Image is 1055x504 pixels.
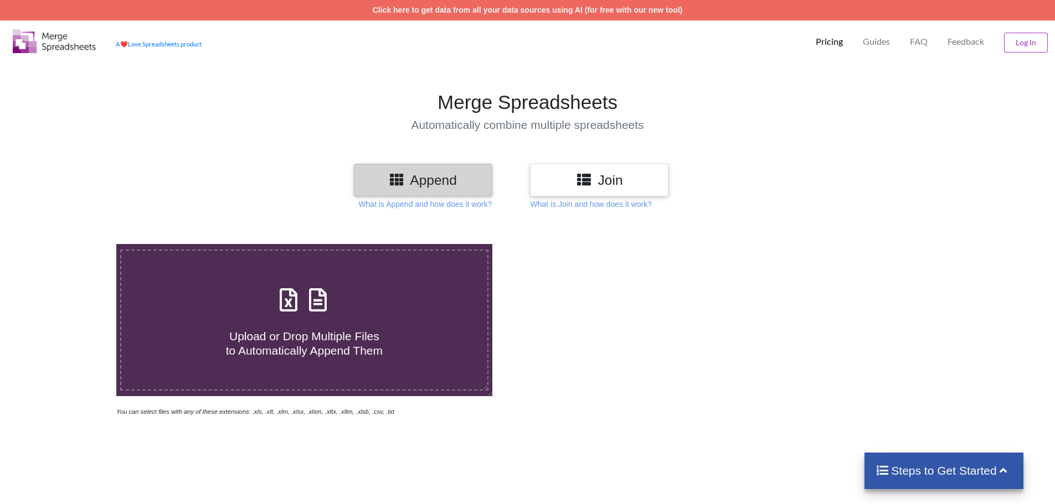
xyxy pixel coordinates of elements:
[13,29,96,53] img: Logo.png
[226,330,383,356] span: Upload or Drop Multiple Files to Automatically Append Them
[948,37,984,46] span: Feedback
[116,40,202,48] a: AheartLove Spreadsheets product
[863,36,890,48] p: Guides
[373,6,683,14] a: Click here to get data from all your data sources using AI (for free with our new tool)
[116,408,394,415] i: You can select files with any of these extensions: .xls, .xlt, .xlm, .xlsx, .xlsm, .xltx, .xltm, ...
[362,172,484,188] h3: Append
[910,36,928,48] p: FAQ
[120,40,128,48] span: heart
[358,199,492,210] p: What is Append and how does it work?
[530,199,651,210] p: What is Join and how does it work?
[538,172,660,188] h3: Join
[816,36,843,48] p: Pricing
[876,464,1012,477] h4: Steps to Get Started
[1004,33,1048,53] button: Log In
